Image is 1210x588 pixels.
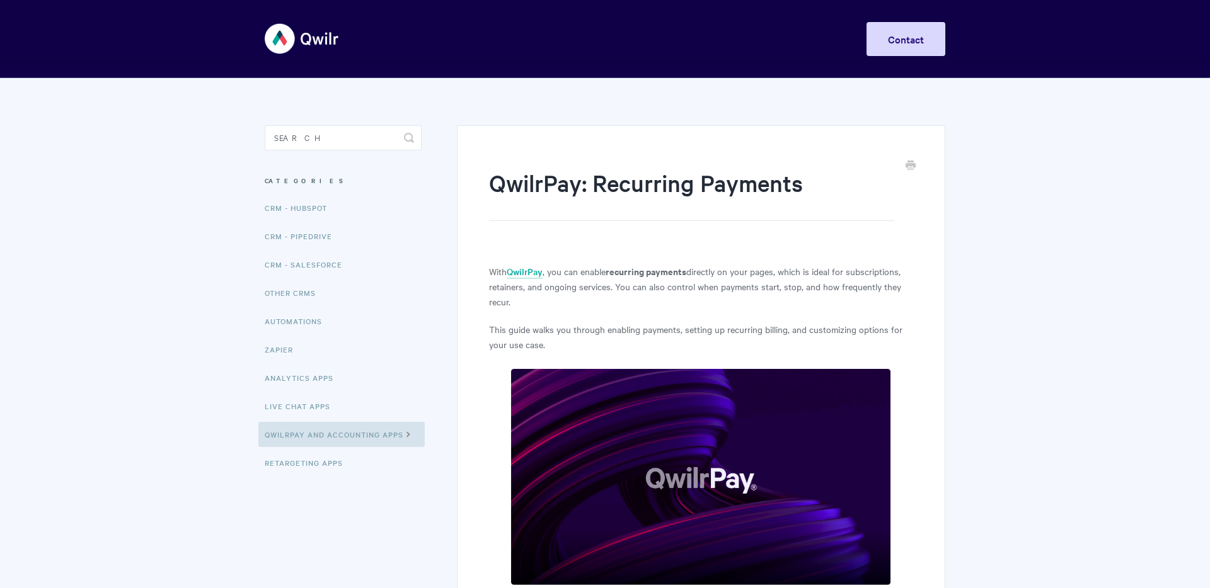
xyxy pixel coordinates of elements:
[265,393,340,419] a: Live Chat Apps
[265,308,331,334] a: Automations
[867,22,945,56] a: Contact
[510,368,891,585] img: file-hBILISBX3B.png
[489,322,913,352] p: This guide walks you through enabling payments, setting up recurring billing, and customizing opt...
[265,450,352,475] a: Retargeting Apps
[265,15,340,62] img: Qwilr Help Center
[606,264,686,278] strong: recurring payments
[489,167,894,221] h1: QwilrPay: Recurring Payments
[265,337,302,362] a: Zapier
[265,125,422,150] input: Search
[265,280,325,305] a: Other CRMs
[265,195,337,220] a: CRM - HubSpot
[489,264,913,309] p: With , you can enable directly on your pages, which is ideal for subscriptions, retainers, and on...
[258,422,425,447] a: QwilrPay and Accounting Apps
[265,252,352,277] a: CRM - Salesforce
[507,265,543,279] a: QwilrPay
[265,169,422,192] h3: Categories
[265,223,342,249] a: CRM - Pipedrive
[265,365,343,390] a: Analytics Apps
[906,159,916,173] a: Print this Article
